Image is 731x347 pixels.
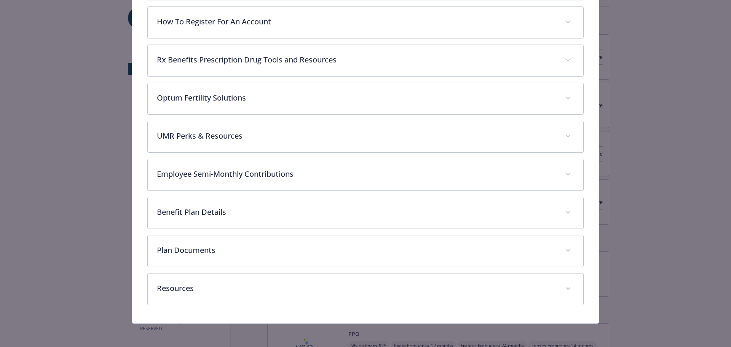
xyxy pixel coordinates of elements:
[148,83,584,114] div: Optum Fertility Solutions
[157,16,556,27] p: How To Register For An Account
[148,45,584,76] div: Rx Benefits Prescription Drug Tools and Resources
[157,283,556,294] p: Resources
[157,245,556,256] p: Plan Documents
[148,197,584,229] div: Benefit Plan Details
[157,206,556,218] p: Benefit Plan Details
[157,130,556,142] p: UMR Perks & Resources
[148,7,584,38] div: How To Register For An Account
[148,273,584,305] div: Resources
[157,92,556,104] p: Optum Fertility Solutions
[148,235,584,267] div: Plan Documents
[157,168,556,180] p: Employee Semi-Monthly Contributions
[157,54,556,66] p: Rx Benefits Prescription Drug Tools and Resources
[148,121,584,152] div: UMR Perks & Resources
[148,159,584,190] div: Employee Semi-Monthly Contributions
